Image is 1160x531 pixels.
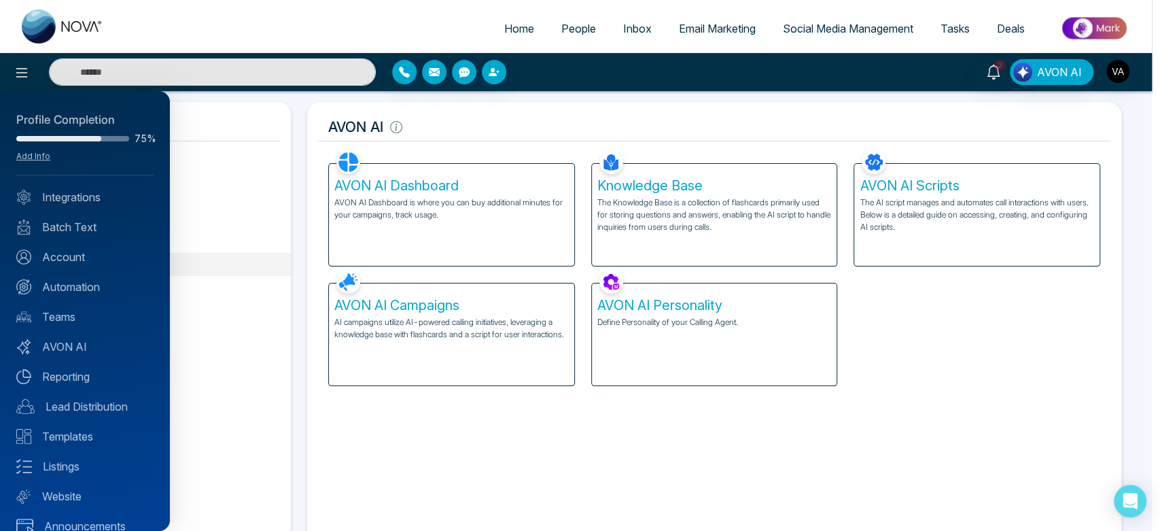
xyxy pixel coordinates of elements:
[16,112,154,129] div: Profile Completion
[16,399,35,414] img: Lead-dist.svg
[16,309,154,325] a: Teams
[16,369,31,384] img: Reporting.svg
[16,220,31,235] img: batch_text_white.png
[16,339,154,355] a: AVON AI
[16,489,31,504] img: Website.svg
[16,339,31,354] img: Avon-AI.svg
[16,249,154,265] a: Account
[135,134,154,143] span: 75%
[16,250,31,264] img: Account.svg
[16,190,31,205] img: Integrated.svg
[16,458,154,475] a: Listings
[16,369,154,385] a: Reporting
[16,279,31,294] img: Automation.svg
[16,189,154,205] a: Integrations
[16,428,154,445] a: Templates
[16,398,154,415] a: Lead Distribution
[16,309,31,324] img: team.svg
[16,488,154,504] a: Website
[16,279,154,295] a: Automation
[1114,485,1146,517] div: Open Intercom Messenger
[16,219,154,235] a: Batch Text
[16,459,32,474] img: Listings.svg
[16,429,31,444] img: Templates.svg
[16,151,50,161] a: Add Info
